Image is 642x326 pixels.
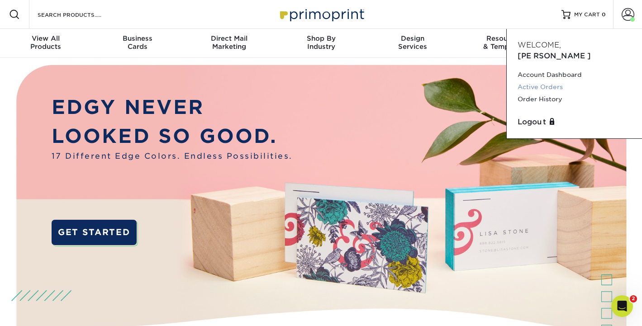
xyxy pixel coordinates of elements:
a: GET STARTED [52,220,137,245]
div: & Templates [459,34,551,51]
span: 17 Different Edge Colors. Endless Possibilities. [52,151,293,162]
span: MY CART [574,11,600,19]
p: EDGY NEVER [52,93,293,122]
a: Shop ByIndustry [275,29,367,58]
a: BusinessCards [92,29,184,58]
img: Primoprint [276,5,366,24]
a: DesignServices [367,29,459,58]
span: 2 [630,295,637,302]
a: Logout [518,117,631,128]
a: Account Dashboard [518,69,631,81]
a: Order History [518,93,631,105]
div: Services [367,34,459,51]
p: LOOKED SO GOOD. [52,122,293,151]
span: Welcome, [518,41,561,49]
a: Resources& Templates [459,29,551,58]
span: Resources [459,34,551,43]
span: Business [92,34,184,43]
span: Direct Mail [183,34,275,43]
div: Cards [92,34,184,51]
iframe: Intercom live chat [611,295,633,317]
a: Active Orders [518,81,631,93]
div: Marketing [183,34,275,51]
span: Shop By [275,34,367,43]
input: SEARCH PRODUCTS..... [37,9,125,20]
span: Design [367,34,459,43]
div: Industry [275,34,367,51]
span: 0 [602,11,606,18]
span: [PERSON_NAME] [518,52,591,60]
a: Direct MailMarketing [183,29,275,58]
